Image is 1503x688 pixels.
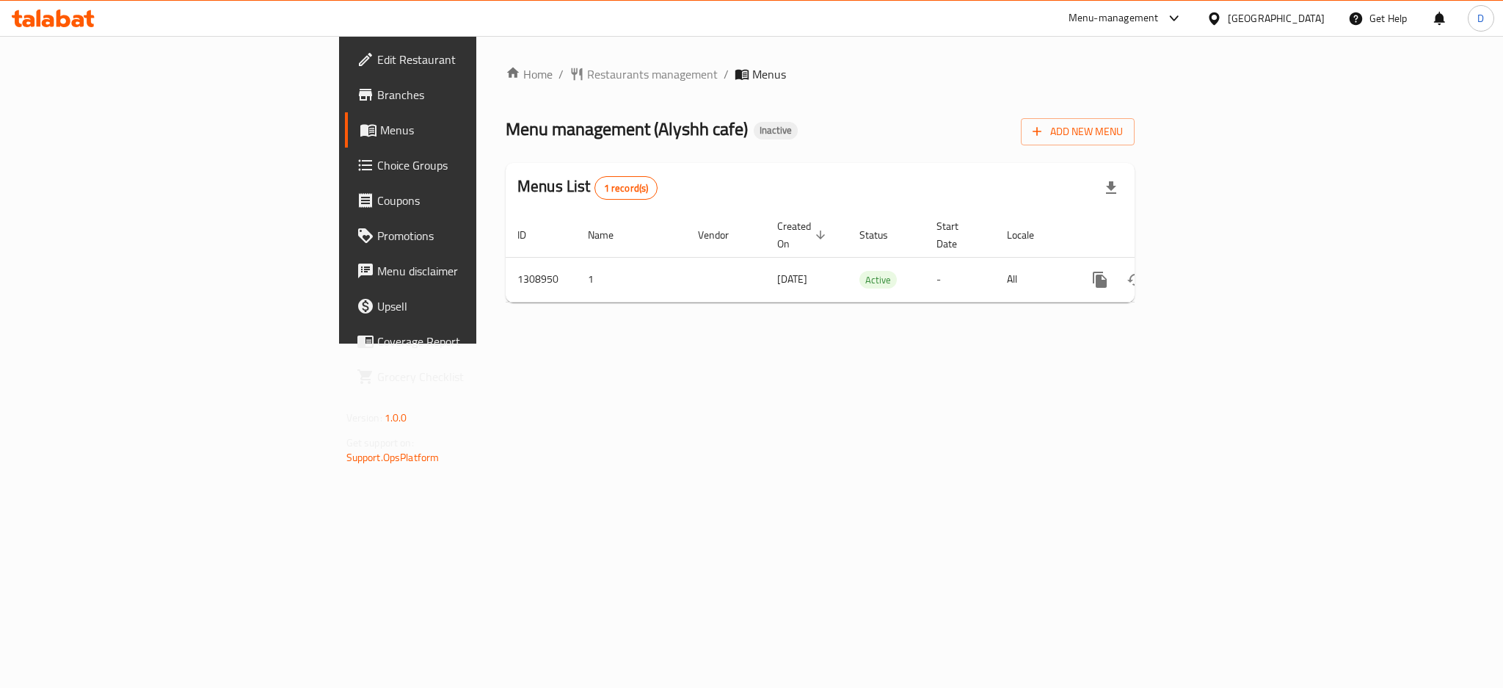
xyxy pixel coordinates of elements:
[576,257,686,302] td: 1
[1118,262,1153,297] button: Change Status
[777,217,830,253] span: Created On
[377,156,578,174] span: Choice Groups
[594,176,658,200] div: Total records count
[859,271,897,289] div: Active
[1071,213,1235,258] th: Actions
[380,121,578,139] span: Menus
[587,65,718,83] span: Restaurants management
[506,213,1235,303] table: enhanced table
[345,77,590,112] a: Branches
[345,183,590,218] a: Coupons
[752,65,786,83] span: Menus
[345,42,590,77] a: Edit Restaurant
[925,257,995,302] td: -
[345,218,590,253] a: Promotions
[754,122,798,140] div: Inactive
[377,297,578,315] span: Upsell
[345,148,590,183] a: Choice Groups
[345,359,590,394] a: Grocery Checklist
[346,408,382,427] span: Version:
[588,226,633,244] span: Name
[506,112,748,145] span: Menu management ( Alyshh cafe )
[377,86,578,104] span: Branches
[1033,123,1123,141] span: Add New Menu
[859,226,907,244] span: Status
[345,253,590,289] a: Menu disclaimer
[724,65,729,83] li: /
[1093,170,1129,206] div: Export file
[377,368,578,385] span: Grocery Checklist
[1007,226,1053,244] span: Locale
[754,124,798,137] span: Inactive
[345,324,590,359] a: Coverage Report
[377,227,578,245] span: Promotions
[569,65,718,83] a: Restaurants management
[377,51,578,68] span: Edit Restaurant
[1069,10,1159,27] div: Menu-management
[385,408,407,427] span: 1.0.0
[517,175,658,200] h2: Menus List
[777,269,807,289] span: [DATE]
[377,192,578,209] span: Coupons
[1021,118,1135,145] button: Add New Menu
[995,257,1071,302] td: All
[345,289,590,324] a: Upsell
[936,217,978,253] span: Start Date
[377,333,578,350] span: Coverage Report
[595,181,658,195] span: 1 record(s)
[1082,262,1118,297] button: more
[346,433,414,452] span: Get support on:
[1228,10,1325,26] div: [GEOGRAPHIC_DATA]
[506,65,1135,83] nav: breadcrumb
[859,272,897,289] span: Active
[377,262,578,280] span: Menu disclaimer
[346,448,440,467] a: Support.OpsPlatform
[1477,10,1484,26] span: D
[345,112,590,148] a: Menus
[517,226,545,244] span: ID
[698,226,748,244] span: Vendor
